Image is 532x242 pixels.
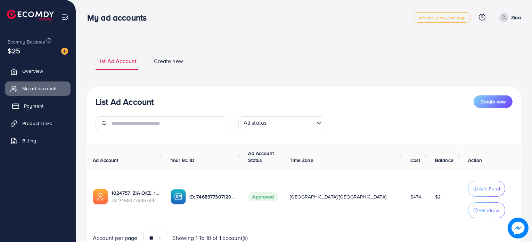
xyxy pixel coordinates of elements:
span: Ad Account Status [248,150,274,164]
span: Approved [248,192,278,201]
p: ID: 7468377307120910337 [189,193,237,201]
p: Withdraw [479,206,499,214]
span: Product Links [22,120,52,127]
p: Ziaa [511,13,521,22]
input: Search for option [269,118,314,128]
span: Your BC ID [171,157,195,164]
div: <span class='underline'>1024757_ZIA OKZ_1738867182871</span></br>7468377636784603137 [112,189,159,204]
span: All status [242,117,268,128]
h3: My ad accounts [87,13,152,23]
span: ID: 7468377636784603137 [112,197,159,204]
span: Overview [22,68,43,75]
a: Payment [5,99,71,113]
span: Balance [435,157,453,164]
a: adreach_new_package [413,12,471,23]
button: Add Fund [468,181,505,197]
span: [GEOGRAPHIC_DATA]/[GEOGRAPHIC_DATA] [290,193,386,200]
span: Create new [481,98,506,105]
a: Ziaa [497,13,521,22]
img: image [61,48,68,55]
img: ic-ads-acc.e4c84228.svg [93,189,108,204]
span: Ad Account [93,157,118,164]
span: Time Zone [290,157,313,164]
span: $474 [410,193,421,200]
span: Action [468,157,482,164]
span: Billing [22,137,36,144]
img: logo [7,10,54,21]
a: 1024757_ZIA OKZ_1738867182871 [112,189,159,196]
a: Overview [5,64,71,78]
img: menu [61,13,69,21]
div: Search for option [238,116,325,130]
span: $25 [8,46,20,56]
span: Showing 1 To 10 of 1 account(s) [173,234,248,242]
a: Billing [5,134,71,148]
span: Account per page [93,234,138,242]
h3: List Ad Account [96,97,154,107]
p: Add Fund [479,185,500,193]
span: Create new [154,57,183,65]
span: Payment [24,102,43,109]
img: image [508,218,529,239]
img: ic-ba-acc.ded83a64.svg [171,189,186,204]
button: Create new [474,95,513,108]
a: Product Links [5,116,71,130]
span: My ad accounts [22,85,58,92]
button: Withdraw [468,202,505,218]
span: List Ad Account [97,57,137,65]
span: Ecomdy Balance [8,38,45,45]
span: Cost [410,157,420,164]
span: $2 [435,193,441,200]
a: My ad accounts [5,81,71,95]
span: adreach_new_package [419,15,465,20]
